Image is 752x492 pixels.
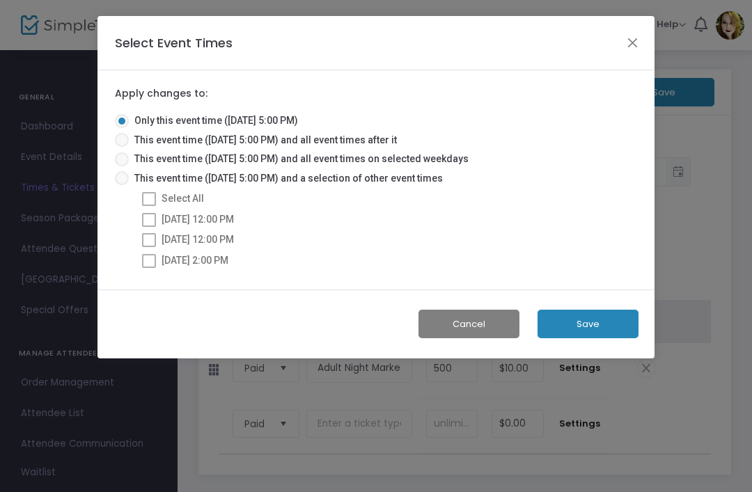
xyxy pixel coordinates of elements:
[418,310,519,338] button: Cancel
[162,193,204,204] span: Select All
[129,171,443,186] span: This event time ([DATE] 5:00 PM) and a selection of other event times
[115,33,233,52] h4: Select Event Times
[129,113,298,128] span: Only this event time ([DATE] 5:00 PM)
[129,133,397,148] span: This event time ([DATE] 5:00 PM) and all event times after it
[538,310,639,338] button: Save
[129,152,469,166] span: This event time ([DATE] 5:00 PM) and all event times on selected weekdays
[162,234,234,245] span: [DATE] 12:00 PM
[162,214,234,225] span: [DATE] 12:00 PM
[162,255,228,266] span: [DATE] 2:00 PM
[624,33,642,51] button: Close
[115,88,207,100] label: Apply changes to:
